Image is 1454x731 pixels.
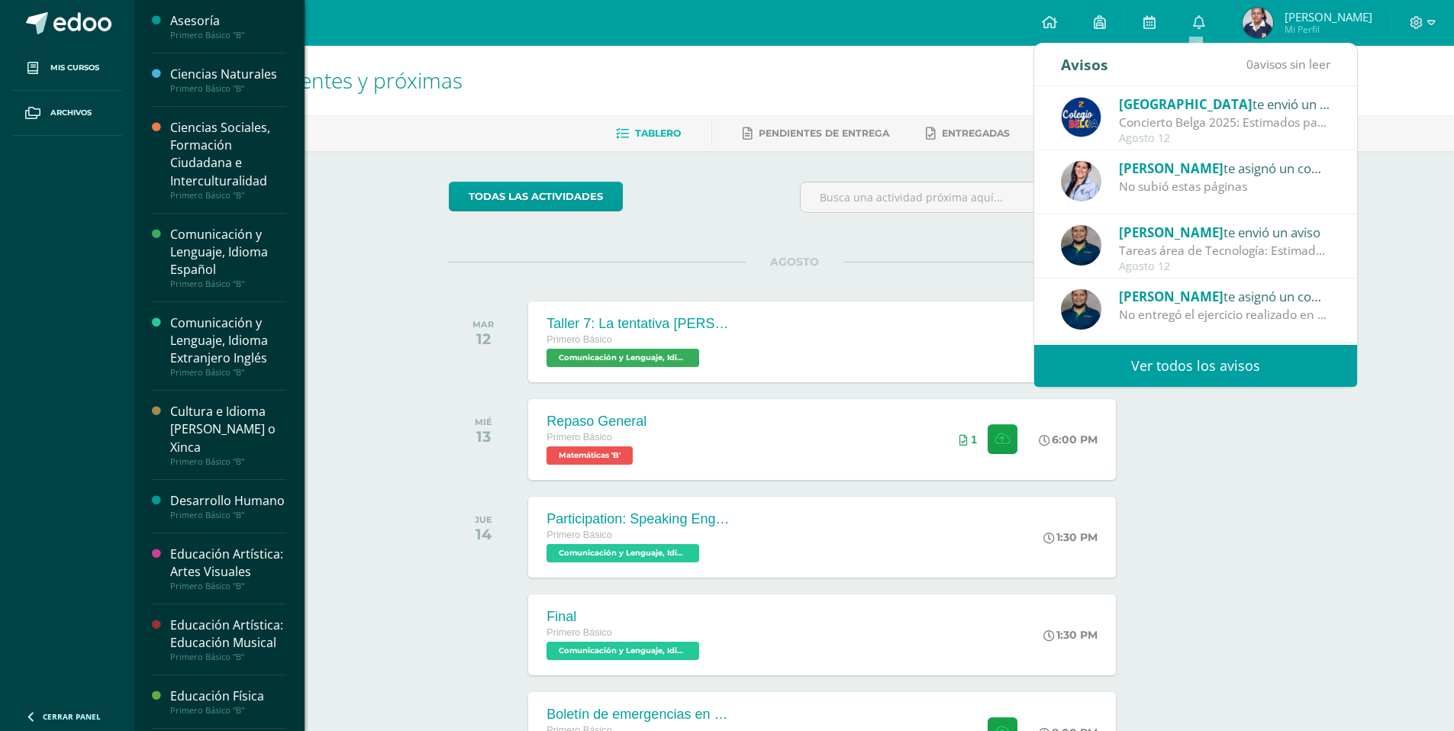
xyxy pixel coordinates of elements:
div: 6:00 PM [1039,433,1098,446]
div: 14 [475,525,492,543]
div: Educación Artística: Educación Musical [170,617,286,652]
div: Participation: Speaking English [546,511,730,527]
span: [PERSON_NAME] [1285,9,1372,24]
div: 12 [472,330,494,348]
a: Comunicación y Lenguaje, Idioma Extranjero InglésPrimero Básico "B" [170,314,286,378]
span: Tablero [635,127,681,139]
a: Cultura e Idioma [PERSON_NAME] o XincaPrimero Básico "B" [170,403,286,466]
div: Comunicación y Lenguaje, Idioma Español [170,226,286,279]
span: Entregadas [942,127,1010,139]
img: d75c63bec02e1283ee24e764633d115c.png [1061,289,1101,330]
span: Cerrar panel [43,711,101,722]
span: Comunicación y Lenguaje, Idioma Extranjero Inglés 'B' [546,544,699,562]
a: Archivos [12,91,122,136]
div: 1:30 PM [1043,530,1098,544]
span: [GEOGRAPHIC_DATA] [1119,95,1253,113]
span: Actividades recientes y próximas [153,66,463,95]
div: 1:30 PM [1043,628,1098,642]
div: Cultura e Idioma [PERSON_NAME] o Xinca [170,403,286,456]
div: Primero Básico "B" [170,581,286,591]
div: Primero Básico "B" [170,652,286,662]
div: Ciencias Naturales [170,66,286,83]
a: todas las Actividades [449,182,623,211]
div: No entregó el ejercicio realizado en clase. Puede entregar a más tardar el jueves 14 sobre el 80%. [1119,306,1331,324]
div: Repaso General [546,414,646,430]
div: MAR [472,319,494,330]
span: Primero Básico [546,432,611,443]
div: Asesoría [170,12,286,30]
div: Taller 7: La tentativa [PERSON_NAME] [546,316,730,332]
span: 0 [1246,56,1253,72]
div: Comunicación y Lenguaje, Idioma Extranjero Inglés [170,314,286,367]
div: te envió un aviso [1119,94,1331,114]
a: Comunicación y Lenguaje, Idioma EspañolPrimero Básico "B" [170,226,286,289]
span: Primero Básico [546,530,611,540]
span: Matemáticas 'B' [546,446,633,465]
a: Educación Artística: Artes VisualesPrimero Básico "B" [170,546,286,591]
div: Primero Básico "B" [170,30,286,40]
img: d75c63bec02e1283ee24e764633d115c.png [1061,225,1101,266]
div: Primero Básico "B" [170,279,286,289]
div: Educación Física [170,688,286,705]
div: Agosto 12 [1119,132,1331,145]
span: [PERSON_NAME] [1119,288,1223,305]
input: Busca una actividad próxima aquí... [801,182,1139,212]
img: c45156e0c4315c6567920413048186af.png [1243,8,1273,38]
span: [PERSON_NAME] [1119,224,1223,241]
span: Comunicación y Lenguaje, Idioma Extranjero Inglés 'B' [546,642,699,660]
a: Ver todos los avisos [1034,345,1357,387]
div: 13 [475,427,492,446]
div: Primero Básico "B" [170,456,286,467]
a: AsesoríaPrimero Básico "B" [170,12,286,40]
span: avisos sin leer [1246,56,1330,72]
span: Mi Perfil [1285,23,1372,36]
div: No subió estas páginas [1119,178,1331,195]
div: Avisos [1061,43,1108,85]
div: te asignó un comentario en 'Ejercicio 5, Mecanet' para 'Tecnologías del Aprendizaje y la Comunica... [1119,286,1331,306]
a: Desarrollo HumanoPrimero Básico "B" [170,492,286,520]
div: te envió un aviso [1119,222,1331,242]
div: Primero Básico "B" [170,83,286,94]
div: Primero Básico "B" [170,190,286,201]
div: Final [546,609,703,625]
span: AGOSTO [746,255,843,269]
span: Comunicación y Lenguaje, Idioma Español 'B' [546,349,699,367]
a: Ciencias Sociales, Formación Ciudadana e InterculturalidadPrimero Básico "B" [170,119,286,200]
div: Boletín de emergencias en [GEOGRAPHIC_DATA] [546,707,730,723]
div: Ciencias Sociales, Formación Ciudadana e Interculturalidad [170,119,286,189]
div: Tareas área de Tecnología: Estimados padres de familia: Reciban un cordial saludo. El motivo de e... [1119,242,1331,259]
img: aa878318b5e0e33103c298c3b86d4ee8.png [1061,161,1101,201]
div: Primero Básico "B" [170,510,286,520]
span: [PERSON_NAME] [1119,159,1223,177]
span: Archivos [50,107,92,119]
a: Pendientes de entrega [743,121,889,146]
img: 919ad801bb7643f6f997765cf4083301.png [1061,97,1101,137]
div: Educación Artística: Artes Visuales [170,546,286,581]
div: MIÉ [475,417,492,427]
div: Desarrollo Humano [170,492,286,510]
div: Agosto 12 [1119,260,1331,273]
a: Tablero [616,121,681,146]
a: Entregadas [926,121,1010,146]
span: Mis cursos [50,62,99,74]
div: Primero Básico "B" [170,705,286,716]
div: Primero Básico "B" [170,367,286,378]
a: Educación Artística: Educación MusicalPrimero Básico "B" [170,617,286,662]
div: Archivos entregados [959,433,977,446]
div: te asignó un comentario en 'Páginas del libro ecosistemas, Tierra y contaminación' para 'Ciencias... [1119,158,1331,178]
span: Pendientes de entrega [759,127,889,139]
a: Educación FísicaPrimero Básico "B" [170,688,286,716]
div: JUE [475,514,492,525]
span: Primero Básico [546,334,611,345]
a: Ciencias NaturalesPrimero Básico "B" [170,66,286,94]
a: Mis cursos [12,46,122,91]
span: Primero Básico [546,627,611,638]
div: Concierto Belga 2025: Estimados padres y madres de familia: Les saludamos cordialmente deseando q... [1119,114,1331,131]
span: 1 [971,433,977,446]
